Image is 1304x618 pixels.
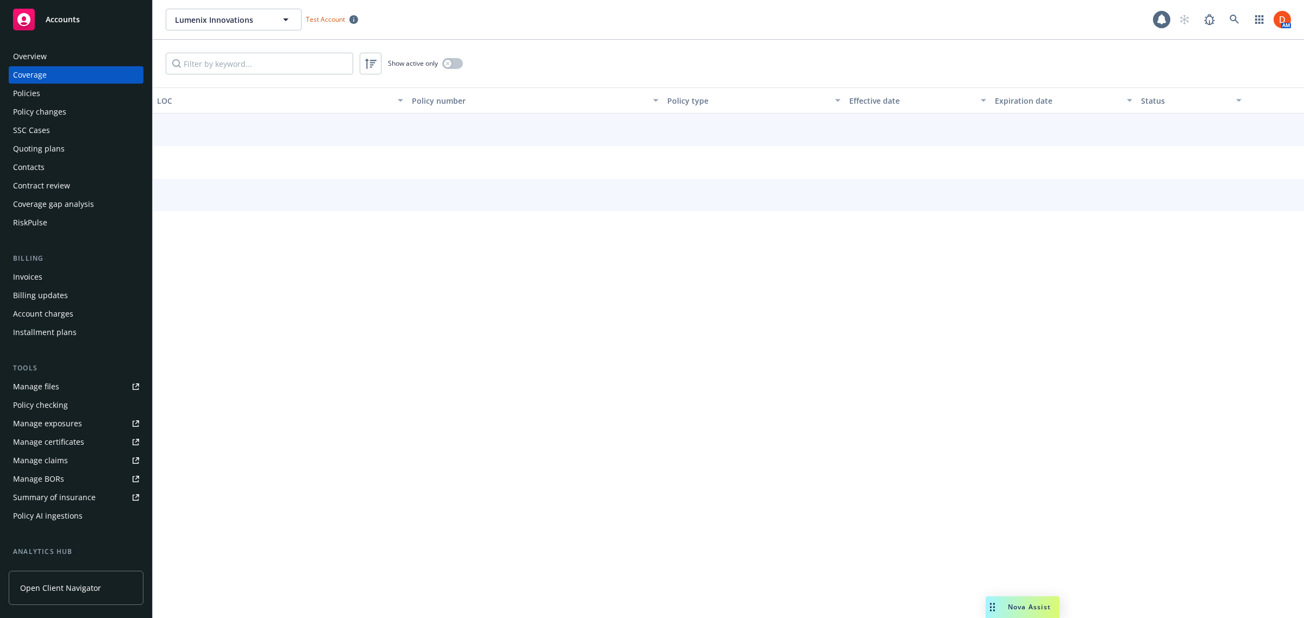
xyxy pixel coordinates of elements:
[13,48,47,65] div: Overview
[13,452,68,469] div: Manage claims
[9,489,143,506] a: Summary of insurance
[667,95,829,106] div: Policy type
[9,85,143,102] a: Policies
[20,582,101,594] span: Open Client Navigator
[13,324,77,341] div: Installment plans
[9,122,143,139] a: SSC Cases
[9,433,143,451] a: Manage certificates
[986,596,1059,618] button: Nova Assist
[9,48,143,65] a: Overview
[13,305,73,323] div: Account charges
[388,59,438,68] span: Show active only
[166,9,302,30] button: Lumenix Innovations
[9,4,143,35] a: Accounts
[13,103,66,121] div: Policy changes
[9,452,143,469] a: Manage claims
[1274,11,1291,28] img: photo
[9,140,143,157] a: Quoting plans
[663,87,845,113] button: Policy type
[13,415,82,432] div: Manage exposures
[13,122,50,139] div: SSC Cases
[13,196,94,213] div: Coverage gap analysis
[9,177,143,194] a: Contract review
[9,268,143,286] a: Invoices
[9,396,143,414] a: Policy checking
[9,378,143,395] a: Manage files
[1141,95,1230,106] div: Status
[13,470,64,488] div: Manage BORs
[13,489,96,506] div: Summary of insurance
[9,159,143,176] a: Contacts
[849,95,974,106] div: Effective date
[306,15,345,24] span: Test Account
[407,87,662,113] button: Policy number
[13,287,68,304] div: Billing updates
[9,363,143,374] div: Tools
[9,507,143,525] a: Policy AI ingestions
[1199,9,1220,30] a: Report a Bug
[9,214,143,231] a: RiskPulse
[13,66,47,84] div: Coverage
[13,140,65,157] div: Quoting plans
[9,253,143,264] div: Billing
[153,87,407,113] button: LOC
[13,378,59,395] div: Manage files
[175,14,269,26] span: Lumenix Innovations
[46,15,80,24] span: Accounts
[9,562,143,579] a: Loss summary generator
[412,95,646,106] div: Policy number
[1008,602,1051,611] span: Nova Assist
[9,546,143,557] div: Analytics hub
[9,287,143,304] a: Billing updates
[157,95,391,106] div: LOC
[1224,9,1245,30] a: Search
[166,53,353,74] input: Filter by keyword...
[13,562,103,579] div: Loss summary generator
[986,596,999,618] div: Drag to move
[995,95,1120,106] div: Expiration date
[13,159,45,176] div: Contacts
[1174,9,1195,30] a: Start snowing
[1137,87,1246,113] button: Status
[302,14,362,25] span: Test Account
[9,324,143,341] a: Installment plans
[13,177,70,194] div: Contract review
[13,85,40,102] div: Policies
[9,66,143,84] a: Coverage
[13,268,42,286] div: Invoices
[13,396,68,414] div: Policy checking
[9,103,143,121] a: Policy changes
[845,87,990,113] button: Effective date
[9,196,143,213] a: Coverage gap analysis
[13,433,84,451] div: Manage certificates
[9,305,143,323] a: Account charges
[1249,9,1270,30] a: Switch app
[990,87,1136,113] button: Expiration date
[9,470,143,488] a: Manage BORs
[9,415,143,432] a: Manage exposures
[13,214,47,231] div: RiskPulse
[13,507,83,525] div: Policy AI ingestions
